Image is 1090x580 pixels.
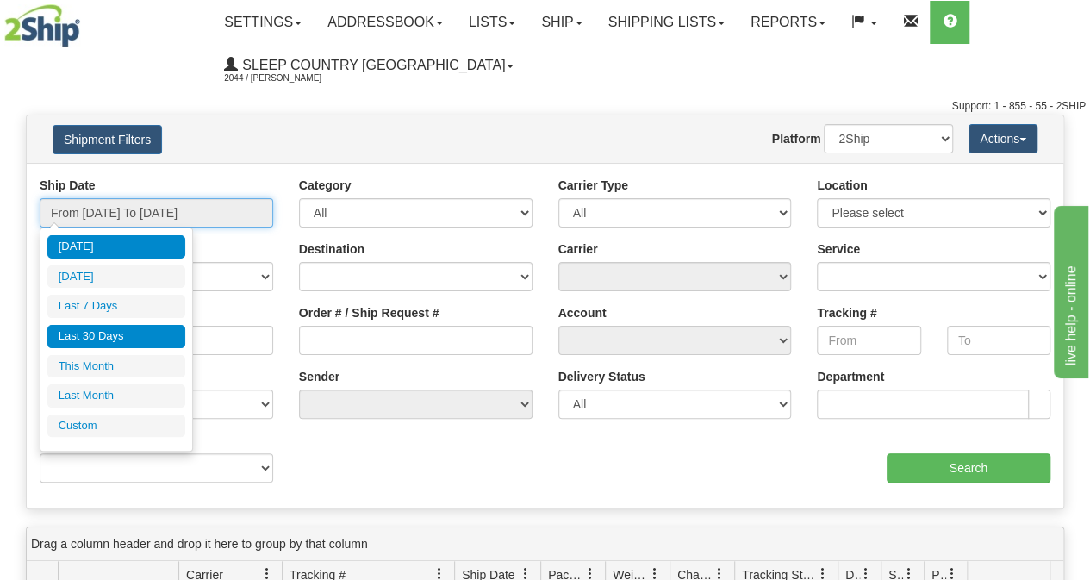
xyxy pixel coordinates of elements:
label: Tracking # [817,304,876,321]
img: logo2044.jpg [4,4,80,47]
li: Custom [47,415,185,438]
label: Delivery Status [558,368,645,385]
a: Addressbook [315,1,456,44]
label: Platform [772,130,821,147]
label: Location [817,177,867,194]
a: Shipping lists [595,1,738,44]
a: Reports [738,1,838,44]
label: Destination [299,240,364,258]
label: Department [817,368,884,385]
label: Account [558,304,607,321]
span: 2044 / [PERSON_NAME] [224,70,353,87]
li: [DATE] [47,265,185,289]
a: Sleep Country [GEOGRAPHIC_DATA] 2044 / [PERSON_NAME] [211,44,526,87]
label: Order # / Ship Request # [299,304,439,321]
li: Last 7 Days [47,295,185,318]
label: Category [299,177,352,194]
div: grid grouping header [27,527,1063,561]
button: Shipment Filters [53,125,162,154]
label: Carrier [558,240,598,258]
div: live help - online [13,10,159,31]
li: Last Month [47,384,185,408]
label: Carrier Type [558,177,628,194]
a: Lists [456,1,528,44]
input: From [817,326,920,355]
li: Last 30 Days [47,325,185,348]
label: Service [817,240,860,258]
li: [DATE] [47,235,185,259]
span: Sleep Country [GEOGRAPHIC_DATA] [238,58,505,72]
label: Sender [299,368,339,385]
input: To [947,326,1050,355]
div: Support: 1 - 855 - 55 - 2SHIP [4,99,1086,114]
label: Ship Date [40,177,96,194]
a: Ship [528,1,595,44]
li: This Month [47,355,185,378]
button: Actions [969,124,1037,153]
iframe: chat widget [1050,202,1088,377]
a: Settings [211,1,315,44]
input: Search [887,453,1051,483]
